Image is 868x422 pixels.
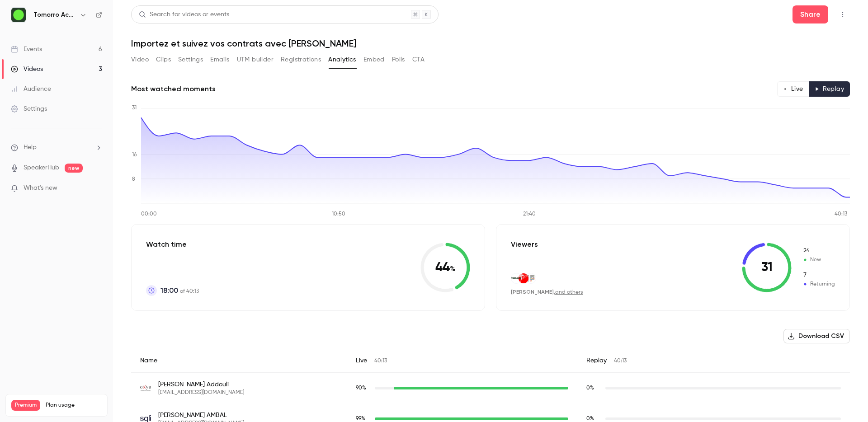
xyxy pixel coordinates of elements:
[577,349,850,373] div: Replay
[132,152,137,158] tspan: 16
[24,143,37,152] span: Help
[132,177,135,182] tspan: 8
[158,411,244,420] span: [PERSON_NAME] AMBAL
[328,52,356,67] button: Analytics
[160,285,178,296] span: 18:00
[356,384,370,392] span: Live watch time
[146,239,199,250] p: Watch time
[158,380,244,389] span: [PERSON_NAME] Addouli
[11,65,43,74] div: Videos
[511,239,538,250] p: Viewers
[412,52,425,67] button: CTA
[131,349,347,373] div: Name
[332,211,345,217] tspan: 10:50
[392,52,405,67] button: Polls
[511,289,554,295] span: [PERSON_NAME]
[46,402,102,409] span: Plan usage
[802,256,835,264] span: New
[783,329,850,343] button: Download CSV
[91,184,102,192] iframe: Noticeable Trigger
[33,10,76,19] h6: Tomorro Academy
[210,52,229,67] button: Emails
[511,277,521,279] img: tomorro.com
[11,400,40,411] span: Premium
[802,271,835,279] span: Returning
[793,5,828,23] button: Share
[374,358,387,364] span: 40:13
[11,84,51,94] div: Audience
[586,416,594,422] span: 0 %
[11,45,42,54] div: Events
[141,211,157,217] tspan: 00:00
[178,52,203,67] button: Settings
[356,416,365,422] span: 99 %
[132,105,137,111] tspan: 31
[519,273,528,283] img: gl-events.com
[777,81,809,97] button: Live
[802,247,835,255] span: New
[614,358,627,364] span: 40:13
[131,52,149,67] button: Video
[356,385,366,391] span: 90 %
[160,285,199,296] p: of 40:13
[24,183,57,193] span: What's new
[511,288,583,296] div: ,
[802,280,835,288] span: Returning
[363,52,385,67] button: Embed
[140,383,151,394] img: oxya.com
[586,385,594,391] span: 0 %
[158,389,244,396] span: [EMAIL_ADDRESS][DOMAIN_NAME]
[835,7,850,22] button: Top Bar Actions
[237,52,274,67] button: UTM builder
[281,52,321,67] button: Registrations
[131,373,850,404] div: maddouli@oxya.com
[139,10,229,19] div: Search for videos or events
[156,52,171,67] button: Clips
[24,163,59,173] a: SpeakerHub
[835,211,847,217] tspan: 40:13
[11,104,47,113] div: Settings
[555,290,583,295] a: and others
[586,384,601,392] span: Replay watch time
[131,38,850,49] h1: Importez et suivez vos contrats avec [PERSON_NAME]
[809,81,850,97] button: Replay
[11,8,26,22] img: Tomorro Academy
[523,211,536,217] tspan: 21:40
[347,349,577,373] div: Live
[11,143,102,152] li: help-dropdown-opener
[526,273,536,283] img: plass.com
[131,84,216,94] h2: Most watched moments
[65,164,83,173] span: new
